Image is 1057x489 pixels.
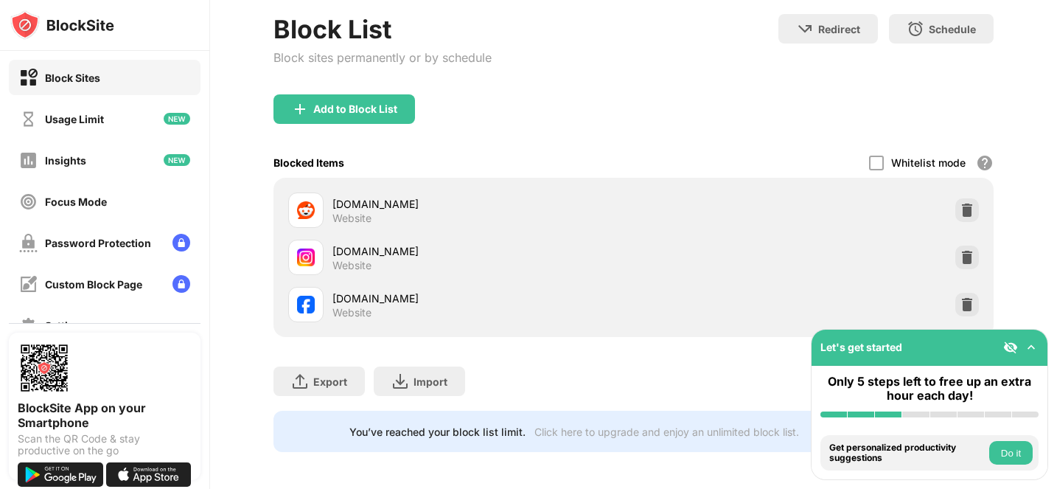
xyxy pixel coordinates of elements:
[18,462,103,487] img: get-it-on-google-play.svg
[19,69,38,87] img: block-on.svg
[45,278,142,291] div: Custom Block Page
[929,23,976,35] div: Schedule
[349,426,526,438] div: You’ve reached your block list limit.
[332,212,371,225] div: Website
[45,113,104,125] div: Usage Limit
[332,259,371,272] div: Website
[820,375,1039,403] div: Only 5 steps left to free up an extra hour each day!
[313,375,347,388] div: Export
[818,23,860,35] div: Redirect
[45,154,86,167] div: Insights
[18,400,192,430] div: BlockSite App on your Smartphone
[19,193,38,211] img: focus-off.svg
[164,154,190,166] img: new-icon.svg
[45,319,87,332] div: Settings
[332,243,633,259] div: [DOMAIN_NAME]
[273,156,344,169] div: Blocked Items
[19,110,38,128] img: time-usage-off.svg
[332,291,633,306] div: [DOMAIN_NAME]
[45,237,151,249] div: Password Protection
[829,443,986,464] div: Get personalized productivity suggestions
[172,234,190,252] img: lock-menu.svg
[10,10,114,40] img: logo-blocksite.svg
[19,151,38,170] img: insights-off.svg
[820,341,902,353] div: Let's get started
[164,113,190,125] img: new-icon.svg
[273,14,492,44] div: Block List
[297,201,315,219] img: favicons
[989,441,1033,465] button: Do it
[297,249,315,266] img: favicons
[45,72,100,84] div: Block Sites
[414,375,447,388] div: Import
[45,195,107,208] div: Focus Mode
[19,316,38,335] img: settings-off.svg
[18,433,192,457] div: Scan the QR Code & stay productive on the go
[891,156,966,169] div: Whitelist mode
[1024,340,1039,355] img: omni-setup-toggle.svg
[332,306,371,319] div: Website
[18,341,71,395] img: options-page-qr-code.png
[1003,340,1018,355] img: eye-not-visible.svg
[19,275,38,294] img: customize-block-page-off.svg
[297,296,315,313] img: favicons
[273,50,492,65] div: Block sites permanently or by schedule
[534,426,799,438] div: Click here to upgrade and enjoy an unlimited block list.
[332,196,633,212] div: [DOMAIN_NAME]
[19,234,38,252] img: password-protection-off.svg
[172,275,190,293] img: lock-menu.svg
[313,103,397,115] div: Add to Block List
[106,462,192,487] img: download-on-the-app-store.svg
